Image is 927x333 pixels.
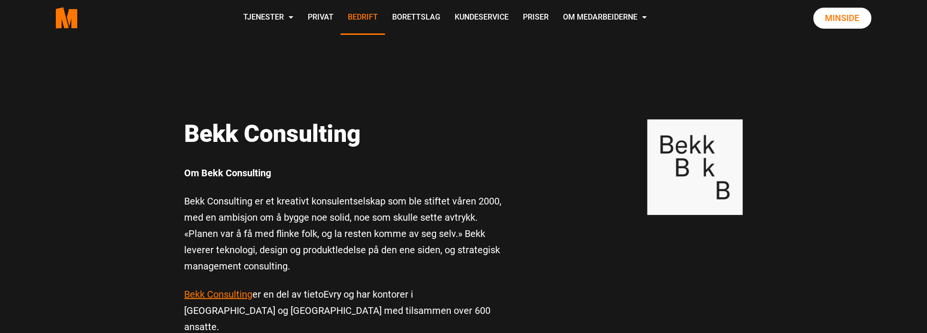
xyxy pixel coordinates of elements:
[185,119,504,148] p: Bekk Consulting
[341,1,385,35] a: Bedrift
[385,1,448,35] a: Borettslag
[516,1,556,35] a: Priser
[185,193,504,274] p: Bekk Consulting er et kreativt konsulentselskap som ble stiftet våren 2000, med en ambisjon om å ...
[185,167,271,179] b: Om Bekk Consulting
[448,1,516,35] a: Kundeservice
[236,1,301,35] a: Tjenester
[813,8,872,29] a: Minside
[647,119,743,215] img: Bekk Logo
[556,1,654,35] a: Om Medarbeiderne
[301,1,341,35] a: Privat
[185,289,253,300] a: Bekk Consulting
